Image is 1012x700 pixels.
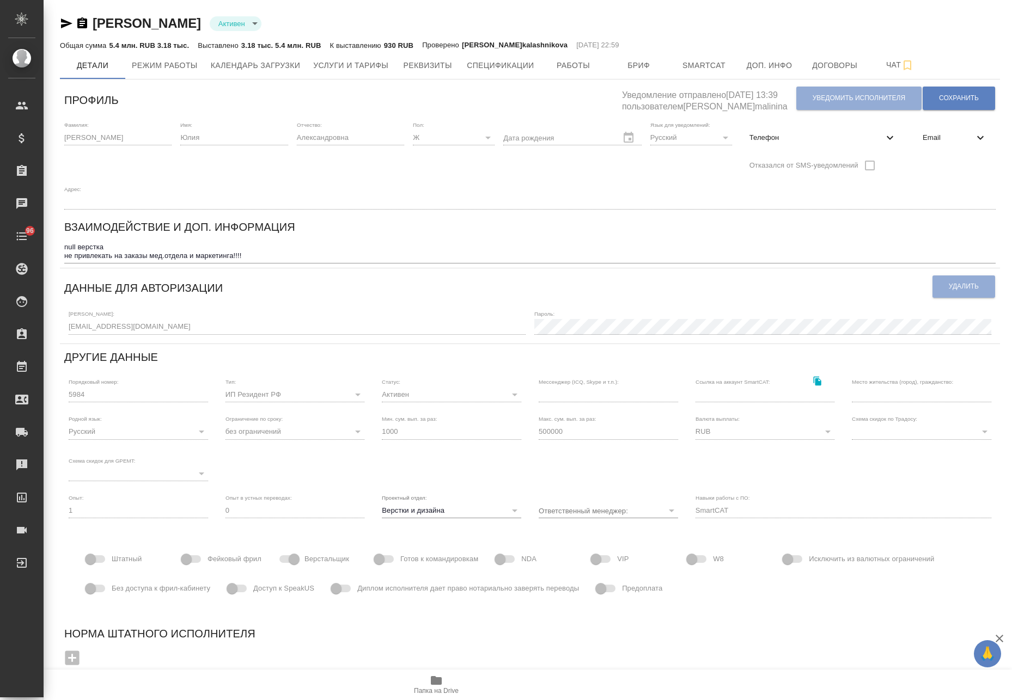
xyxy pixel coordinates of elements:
span: Email [923,132,974,143]
label: Пароль: [534,311,554,317]
span: Услуги и тарифы [313,59,388,72]
span: Готов к командировкам [400,554,478,564]
label: Опыт в устных переводах: [225,495,292,501]
button: Папка на Drive [391,670,482,700]
label: Отчество: [297,122,322,127]
button: 🙏 [974,640,1001,667]
span: Бриф [613,59,665,72]
label: Навыки работы с ПО: [696,495,750,501]
span: Договоры [809,59,861,72]
button: Скопировать ссылку [806,370,828,392]
div: RUB [696,424,835,439]
label: Схема скидок для GPEMT: [69,458,136,463]
label: Мессенджер (ICQ, Skype и т.п.): [539,379,619,384]
span: NDA [521,554,537,564]
label: Родной язык: [69,416,102,422]
div: Русский [650,130,732,145]
h6: Данные для авторизации [64,279,223,297]
p: К выставлению [330,41,384,50]
span: Фейковый фрил [208,554,261,564]
span: Реквизиты [401,59,454,72]
span: Отказался от SMS-уведомлений [749,160,858,171]
textarea: null верстка не привлекать на заказы мед.отдела и маркетинга!!!! [64,243,996,260]
span: Верстальщик [304,554,349,564]
label: Статус: [382,379,400,384]
label: [PERSON_NAME]: [69,311,114,317]
span: Папка на Drive [414,687,459,695]
span: Работы [547,59,600,72]
p: 5.4 млн. RUB [275,41,321,50]
div: Русский [69,424,208,439]
label: Адрес: [64,186,81,192]
span: VIP [617,554,629,564]
p: Общая сумма [60,41,109,50]
button: Скопировать ссылку для ЯМессенджера [60,17,73,30]
span: Без доступа к фрил-кабинету [112,583,210,594]
svg: Подписаться [901,59,914,72]
div: ИП Резидент РФ [225,387,365,402]
a: 96 [3,223,41,250]
span: W8 [713,554,724,564]
span: Спецификации [467,59,534,72]
label: Имя: [180,122,192,127]
button: Сохранить [923,87,995,110]
p: 930 RUB [384,41,413,50]
span: 96 [20,225,40,236]
div: Телефон [741,126,905,150]
div: Активен [382,387,521,402]
span: Сохранить [939,94,979,103]
h5: Уведомление отправлено [DATE] 13:39 пользователем [PERSON_NAME]malinina [622,84,796,113]
p: [DATE] 22:59 [576,40,619,51]
span: Календарь загрузки [211,59,301,72]
h6: Другие данные [64,348,158,366]
label: Валюта выплаты: [696,416,740,422]
h6: Профиль [64,91,119,109]
span: Доп. инфо [743,59,796,72]
button: Активен [215,19,248,28]
label: Ссылка на аккаунт SmartCAT: [696,379,770,384]
p: 3.18 тыс. [157,41,189,50]
p: Проверено [422,40,462,51]
span: Предоплата [622,583,662,594]
a: [PERSON_NAME] [93,16,201,30]
span: 🙏 [978,642,997,665]
div: без ограничений [225,424,365,439]
p: 5.4 млн. RUB [109,41,157,50]
h6: Взаимодействие и доп. информация [64,218,295,236]
span: Детали [66,59,119,72]
button: Скопировать ссылку [76,17,89,30]
label: Тип: [225,379,236,384]
p: [PERSON_NAME]kalashnikova [462,40,568,51]
p: Выставлено [198,41,241,50]
span: Smartcat [678,59,730,72]
span: Телефон [749,132,883,143]
span: Исключить из валютных ограничений [809,554,934,564]
p: 3.18 тыс. [241,41,275,50]
label: Проектный отдел: [382,495,427,501]
label: Место жительства (город), гражданство: [852,379,953,384]
label: Язык для уведомлений: [650,122,710,127]
div: Активен [210,16,261,31]
div: Ж [413,130,495,145]
span: Штатный [112,554,142,564]
label: Макс. сум. вып. за раз: [539,416,596,422]
label: Мин. сум. вып. за раз: [382,416,437,422]
label: Ограничение по сроку: [225,416,283,422]
div: Email [914,126,996,150]
span: Диплом исполнителя дает право нотариально заверять переводы [357,583,579,594]
h6: Норма штатного исполнителя [64,625,996,642]
label: Порядковый номер: [69,379,118,384]
span: Чат [874,58,926,72]
label: Опыт: [69,495,84,501]
label: Пол: [413,122,424,127]
span: Доступ к SpeakUS [253,583,314,594]
label: Фамилия: [64,122,89,127]
span: Режим работы [132,59,198,72]
label: Схема скидок по Традосу: [852,416,917,422]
